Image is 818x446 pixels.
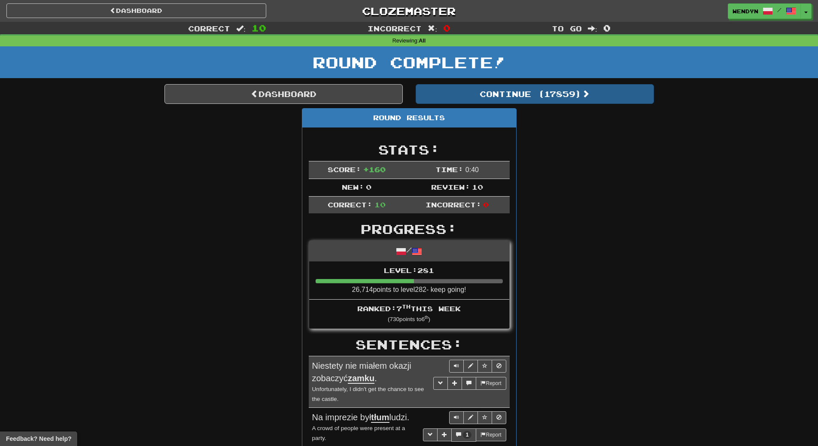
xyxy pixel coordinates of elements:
[6,434,71,443] span: Open feedback widget
[309,222,510,236] h2: Progress:
[416,84,654,104] button: Continue (17859)
[449,411,464,424] button: Play sentence audio
[428,25,437,32] span: :
[3,54,815,71] h1: Round Complete!
[312,386,424,402] small: Unfortunately, I didn't get the chance to see the castle.
[368,24,422,33] span: Incorrect
[465,166,479,173] span: 0 : 40
[603,23,611,33] span: 0
[384,266,434,274] span: Level: 281
[476,428,506,441] button: Report
[437,428,452,441] button: Add sentence to collection
[309,143,510,157] h2: Stats:
[328,165,361,173] span: Score:
[328,200,372,209] span: Correct:
[552,24,582,33] span: To go
[366,183,371,191] span: 0
[733,7,758,15] span: WendyN
[302,109,516,127] div: Round Results
[309,241,509,261] div: /
[492,411,506,424] button: Toggle ignore
[371,413,389,423] u: tłum
[6,3,266,18] a: Dashboard
[588,25,597,32] span: :
[363,165,386,173] span: + 160
[426,200,481,209] span: Incorrect:
[357,304,461,313] span: Ranked: 7 this week
[777,7,782,13] span: /
[342,183,364,191] span: New:
[433,377,448,390] button: Toggle grammar
[164,84,403,104] a: Dashboard
[279,3,539,18] a: Clozemaster
[463,360,478,373] button: Edit sentence
[423,428,506,442] div: More sentence controls
[728,3,801,19] a: WendyN /
[431,183,470,191] span: Review:
[477,360,492,373] button: Toggle favorite
[309,337,510,352] h2: Sentences:
[312,413,410,423] span: Na imprezie był ludzi.
[309,261,509,300] li: 26,714 points to level 282 - keep going!
[425,315,429,320] sup: th
[433,377,506,390] div: More sentence controls
[477,411,492,424] button: Toggle favorite
[402,303,411,309] sup: th
[449,360,464,373] button: Play sentence audio
[492,360,506,373] button: Toggle ignore
[466,432,469,438] span: 1
[443,23,450,33] span: 0
[236,25,246,32] span: :
[374,200,386,209] span: 10
[188,24,230,33] span: Correct
[312,425,405,441] small: A crowd of people were present at a party.
[472,183,483,191] span: 10
[449,411,506,424] div: Sentence controls
[388,316,430,322] small: ( 730 points to 6 )
[423,428,438,441] button: Toggle grammar
[447,377,462,390] button: Add sentence to collection
[449,360,506,373] div: Sentence controls
[463,411,478,424] button: Edit sentence
[419,38,426,44] strong: All
[312,361,411,384] span: Niestety nie miałem okazji zobaczyć .
[348,373,374,384] u: zamku
[435,165,463,173] span: Time:
[252,23,266,33] span: 10
[483,200,489,209] span: 0
[451,428,477,442] button: 1
[476,377,506,390] button: Report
